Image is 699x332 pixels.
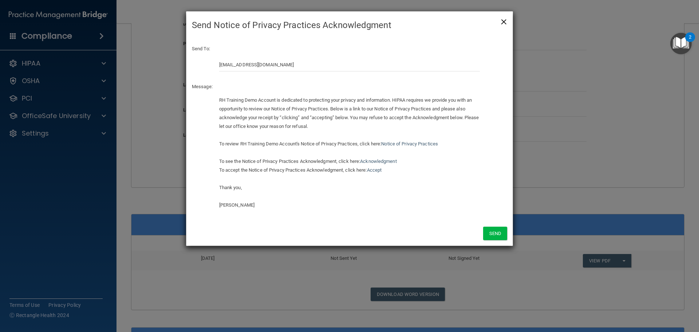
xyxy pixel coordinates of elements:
[483,227,507,240] button: Send
[501,13,507,28] span: ×
[219,96,480,210] div: RH Training Demo Account is dedicated to protecting your privacy and information. HIPAA requires ...
[670,33,692,54] button: Open Resource Center, 2 new notifications
[360,159,396,164] a: Acknowledgment
[381,141,438,147] a: Notice of Privacy Practices
[192,82,507,91] p: Message:
[663,282,690,309] iframe: Drift Widget Chat Controller
[689,37,691,47] div: 2
[219,58,480,71] input: Email Address
[192,44,507,53] p: Send To:
[367,167,382,173] a: Accept
[192,17,507,33] h4: Send Notice of Privacy Practices Acknowledgment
